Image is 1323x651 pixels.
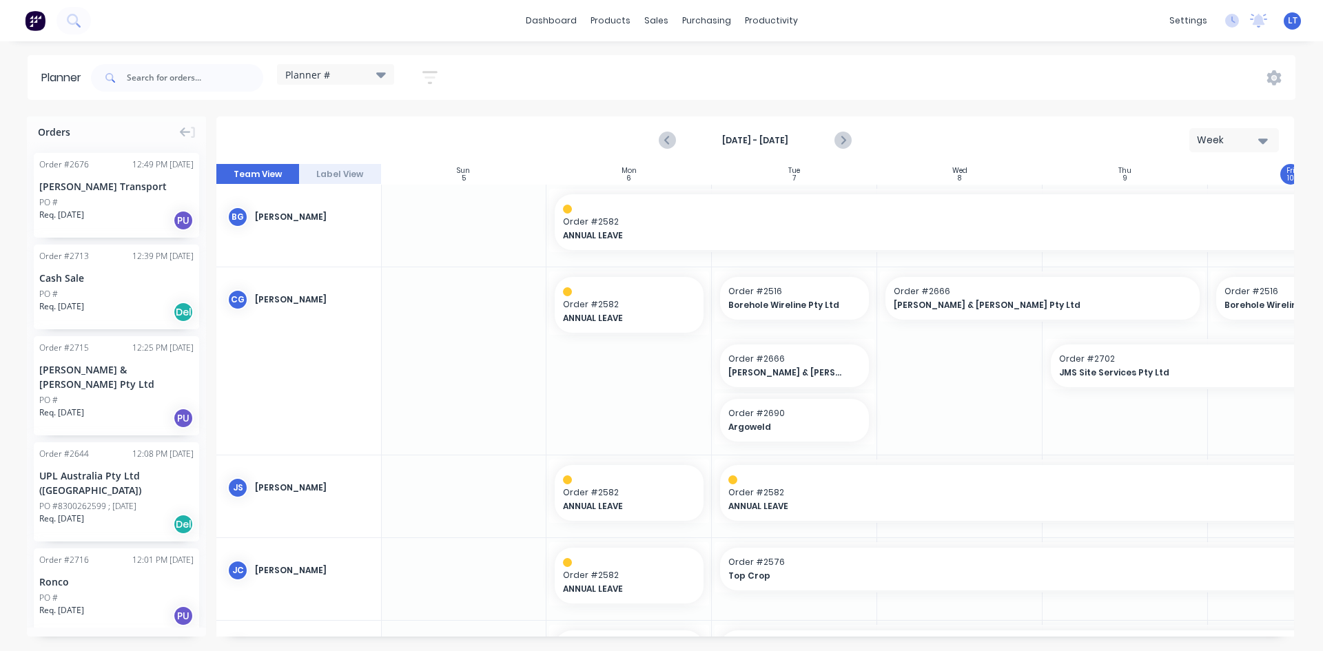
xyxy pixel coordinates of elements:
[39,468,194,497] div: UPL Australia Pty Ltd ([GEOGRAPHIC_DATA])
[39,500,136,513] div: PO #8300262599 ; [DATE]
[39,209,84,221] span: Req. [DATE]
[41,70,88,86] div: Planner
[563,486,695,499] span: Order # 2582
[227,560,248,581] div: JC
[173,408,194,428] div: PU
[39,554,89,566] div: Order # 2716
[1162,10,1214,31] div: settings
[39,288,58,300] div: PO #
[39,592,58,604] div: PO #
[792,175,796,182] div: 7
[894,285,1191,298] span: Order # 2666
[1197,133,1260,147] div: Week
[38,125,70,139] span: Orders
[285,68,330,82] span: Planner #
[584,10,637,31] div: products
[1189,128,1279,152] button: Week
[728,570,1294,582] span: Top Crop
[958,175,961,182] div: 8
[637,10,675,31] div: sales
[457,167,470,175] div: Sun
[622,167,637,175] div: Mon
[563,312,682,324] span: ANNUAL LEAVE
[39,158,89,171] div: Order # 2676
[255,564,370,577] div: [PERSON_NAME]
[255,211,370,223] div: [PERSON_NAME]
[563,500,682,513] span: ANNUAL LEAVE
[519,10,584,31] a: dashboard
[216,164,299,185] button: Team View
[132,250,194,262] div: 12:39 PM [DATE]
[563,569,695,581] span: Order # 2582
[39,513,84,525] span: Req. [DATE]
[675,10,738,31] div: purchasing
[462,175,466,182] div: 5
[39,342,89,354] div: Order # 2715
[1286,167,1295,175] div: Fri
[952,167,967,175] div: Wed
[132,554,194,566] div: 12:01 PM [DATE]
[728,421,848,433] span: Argoweld
[1118,167,1131,175] div: Thu
[255,482,370,494] div: [PERSON_NAME]
[132,342,194,354] div: 12:25 PM [DATE]
[728,299,848,311] span: Borehole Wireline Pty Ltd
[728,353,861,365] span: Order # 2666
[563,298,695,311] span: Order # 2582
[227,289,248,310] div: CG
[1123,175,1127,182] div: 9
[25,10,45,31] img: Factory
[563,583,682,595] span: ANNUAL LEAVE
[227,207,248,227] div: BG
[728,500,1294,513] span: ANNUAL LEAVE
[299,164,382,185] button: Label View
[39,271,194,285] div: Cash Sale
[894,299,1162,311] span: [PERSON_NAME] & [PERSON_NAME] Pty Ltd
[1288,14,1298,27] span: LT
[227,477,248,498] div: JS
[173,606,194,626] div: PU
[738,10,805,31] div: productivity
[39,575,194,589] div: Ronco
[39,196,58,209] div: PO #
[728,285,861,298] span: Order # 2516
[173,210,194,231] div: PU
[132,448,194,460] div: 12:08 PM [DATE]
[728,366,848,379] span: [PERSON_NAME] & [PERSON_NAME] Pty Ltd
[1287,175,1294,182] div: 10
[39,300,84,313] span: Req. [DATE]
[132,158,194,171] div: 12:49 PM [DATE]
[686,134,824,147] strong: [DATE] - [DATE]
[39,250,89,262] div: Order # 2713
[39,604,84,617] span: Req. [DATE]
[39,362,194,391] div: [PERSON_NAME] & [PERSON_NAME] Pty Ltd
[728,407,861,420] span: Order # 2690
[173,514,194,535] div: Del
[39,179,194,194] div: [PERSON_NAME] Transport
[788,167,800,175] div: Tue
[127,64,263,92] input: Search for orders...
[563,229,1278,242] span: ANNUAL LEAVE
[173,302,194,322] div: Del
[39,394,58,406] div: PO #
[39,448,89,460] div: Order # 2644
[626,175,631,182] div: 6
[39,406,84,419] span: Req. [DATE]
[255,293,370,306] div: [PERSON_NAME]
